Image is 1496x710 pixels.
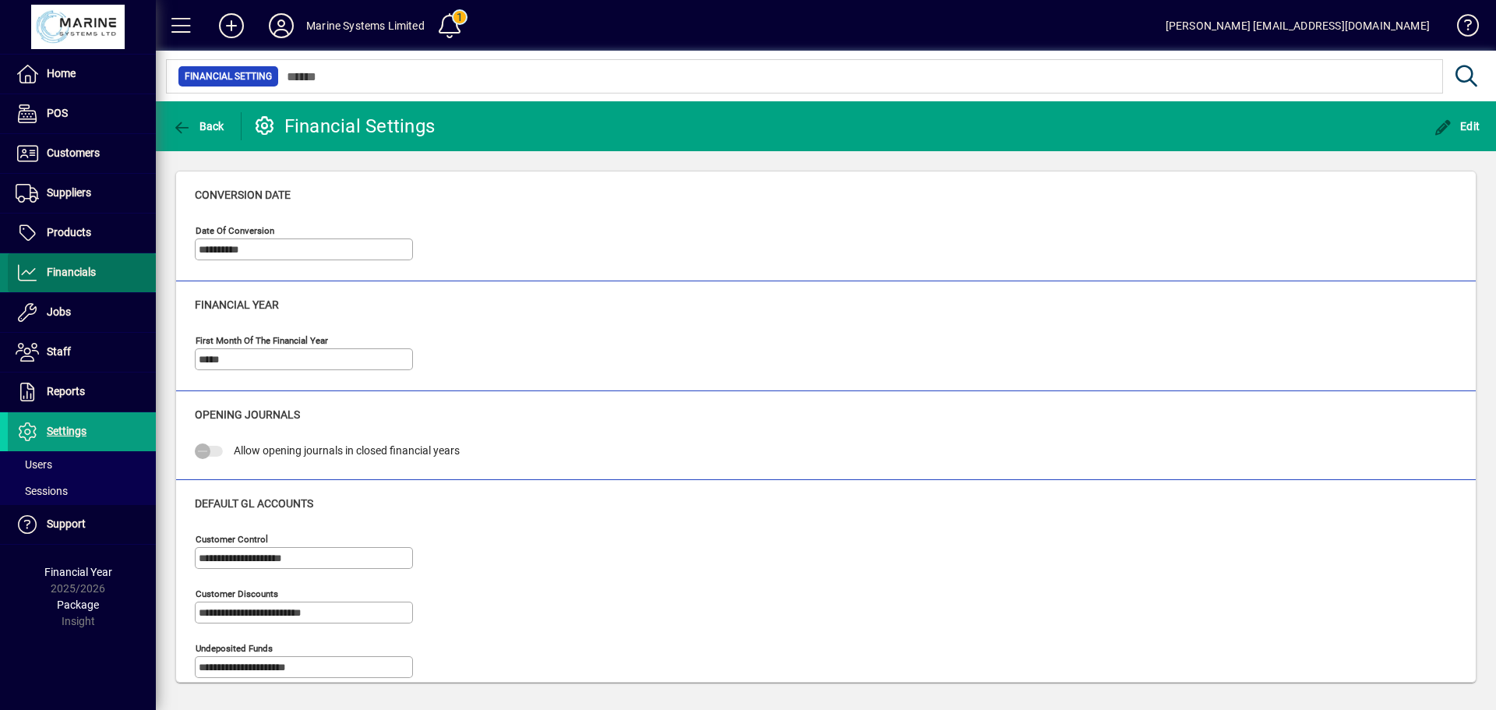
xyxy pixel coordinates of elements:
a: Support [8,505,156,544]
a: Suppliers [8,174,156,213]
app-page-header-button: Back [156,112,242,140]
span: Back [172,120,224,132]
span: Financial year [195,298,279,311]
a: Home [8,55,156,94]
button: Edit [1430,112,1484,140]
span: Sessions [16,485,68,497]
div: Financial Settings [253,114,436,139]
span: Edit [1434,120,1480,132]
mat-label: Undeposited Funds [196,642,273,653]
a: Products [8,214,156,253]
a: Customers [8,134,156,173]
button: Profile [256,12,306,40]
span: Allow opening journals in closed financial years [234,444,460,457]
a: Knowledge Base [1445,3,1477,54]
span: Financials [47,266,96,278]
a: POS [8,94,156,133]
mat-label: First month of the financial year [196,335,328,346]
a: Users [8,451,156,478]
span: Settings [47,425,86,437]
div: Marine Systems Limited [306,13,425,38]
span: Financial Setting [185,69,272,84]
mat-label: Customer Discounts [196,588,278,599]
span: Products [47,226,91,238]
a: Sessions [8,478,156,504]
span: Home [47,67,76,79]
button: Back [168,112,228,140]
span: Default GL accounts [195,497,313,510]
span: Financial Year [44,566,112,578]
span: Package [57,599,99,611]
span: POS [47,107,68,119]
a: Jobs [8,293,156,332]
span: Suppliers [47,186,91,199]
a: Staff [8,333,156,372]
a: Reports [8,373,156,412]
mat-label: Customer Control [196,533,268,544]
a: Financials [8,253,156,292]
span: Conversion date [195,189,291,201]
span: Jobs [47,306,71,318]
span: Support [47,517,86,530]
button: Add [206,12,256,40]
div: [PERSON_NAME] [EMAIL_ADDRESS][DOMAIN_NAME] [1166,13,1430,38]
span: Customers [47,147,100,159]
span: Reports [47,385,85,397]
mat-label: Date of Conversion [196,225,274,236]
span: Opening Journals [195,408,300,421]
span: Users [16,458,52,471]
span: Staff [47,345,71,358]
